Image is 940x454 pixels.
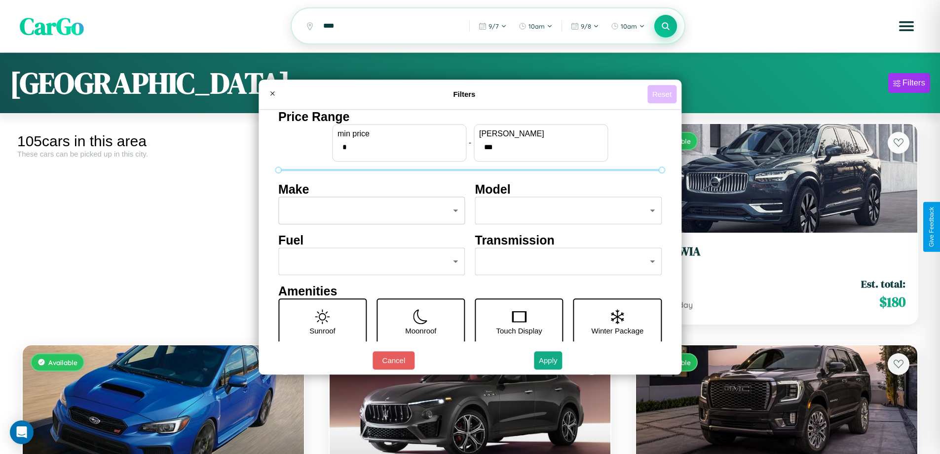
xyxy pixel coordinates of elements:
[648,245,905,269] a: Volvo WIA2014
[879,292,905,312] span: $ 180
[479,129,602,138] label: [PERSON_NAME]
[581,22,591,30] span: 9 / 8
[566,18,604,34] button: 9/8
[48,358,77,367] span: Available
[474,18,512,34] button: 9/7
[405,324,436,337] p: Moonroof
[902,78,925,88] div: Filters
[534,351,563,370] button: Apply
[278,182,465,197] h4: Make
[888,73,930,93] button: Filters
[528,22,545,30] span: 10am
[928,207,935,247] div: Give Feedback
[621,22,637,30] span: 10am
[10,63,290,103] h1: [GEOGRAPHIC_DATA]
[469,136,471,149] p: -
[475,233,662,248] h4: Transmission
[281,90,647,98] h4: Filters
[648,245,905,259] h3: Volvo WIA
[606,18,650,34] button: 10am
[338,129,461,138] label: min price
[893,12,920,40] button: Open menu
[278,284,662,298] h4: Amenities
[475,182,662,197] h4: Model
[489,22,499,30] span: 9 / 7
[17,133,309,150] div: 105 cars in this area
[10,420,34,444] div: Open Intercom Messenger
[20,10,84,42] span: CarGo
[373,351,414,370] button: Cancel
[496,324,542,337] p: Touch Display
[514,18,558,34] button: 10am
[278,110,662,124] h4: Price Range
[672,300,693,310] span: / day
[309,324,336,337] p: Sunroof
[17,150,309,158] div: These cars can be picked up in this city.
[278,233,465,248] h4: Fuel
[647,85,677,103] button: Reset
[592,324,644,337] p: Winter Package
[861,277,905,291] span: Est. total:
